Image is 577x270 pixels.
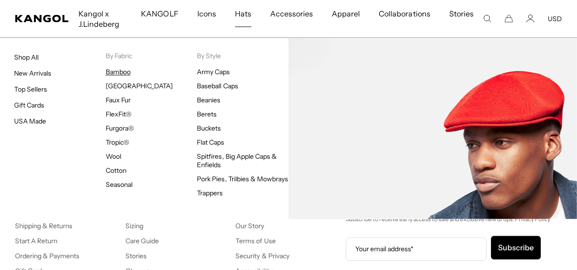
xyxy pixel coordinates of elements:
[346,215,562,225] p: Subscribe to receive early access to sale and exclusive new drops. Privacy Policy
[197,96,220,105] a: Beanies
[14,117,46,126] a: USA Made
[14,85,47,94] a: Top Sellers
[197,52,288,61] p: By Style
[106,139,129,147] a: Tropic®
[235,222,264,231] a: Our Story
[14,101,44,110] a: Gift Cards
[15,237,57,246] a: Start A Return
[197,189,223,198] a: Trappers
[15,15,69,23] a: Kangol
[197,110,217,119] a: Berets
[106,124,134,133] a: Furgora®
[125,252,147,261] a: Stories
[197,175,288,184] a: Pork Pies, Trilbies & Mowbrays
[288,38,577,219] img: Bamboo.jpg
[197,124,221,133] a: Buckets
[106,96,131,105] a: Faux Fur
[106,167,126,175] a: Cotton
[14,69,51,78] a: New Arrivals
[491,236,541,260] button: Subscribe
[197,82,238,91] a: Baseball Caps
[15,252,80,261] a: Ordering & Payments
[235,237,275,246] a: Terms of Use
[125,222,143,231] a: Sizing
[106,82,173,91] a: [GEOGRAPHIC_DATA]
[526,15,535,23] a: Account
[197,153,277,170] a: Spitfires, Big Apple Caps & Enfields
[106,52,197,61] p: By Fabric
[197,139,224,147] a: Flat Caps
[483,15,491,23] summary: Search here
[106,181,133,189] a: Seasonal
[235,252,289,261] a: Security & Privacy
[197,68,230,77] a: Army Caps
[548,15,562,23] button: USD
[106,110,132,119] a: FlexFit®
[14,54,39,62] a: Shop All
[106,68,131,77] a: Bamboo
[106,153,121,161] a: Wool
[125,237,159,246] a: Care Guide
[15,222,73,231] a: Shipping & Returns
[505,15,513,23] button: Cart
